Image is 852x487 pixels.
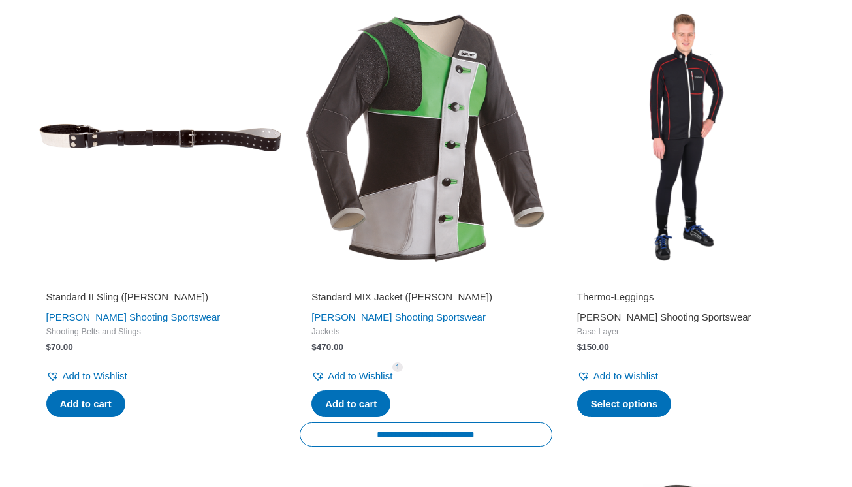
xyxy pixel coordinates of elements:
[577,390,672,418] a: Select options for “Thermo-Leggings”
[46,367,127,385] a: Add to Wishlist
[311,367,392,385] a: Add to Wishlist
[63,370,127,381] span: Add to Wishlist
[46,272,276,288] iframe: Customer reviews powered by Trustpilot
[311,342,317,352] span: $
[565,12,818,264] img: Thermo-Shirt and Thermo-Leggings
[311,326,541,338] span: Jackets
[577,291,806,308] a: Thermo-Leggings
[46,342,73,352] bdi: 70.00
[311,291,541,304] h2: Standard MIX Jacket ([PERSON_NAME])
[328,370,392,381] span: Add to Wishlist
[46,326,276,338] span: Shooting Belts and Slings
[577,326,806,338] span: Base Layer
[577,342,582,352] span: $
[311,291,541,308] a: Standard MIX Jacket ([PERSON_NAME])
[311,390,390,418] a: Add to cart: “Standard MIX Jacket (SAUER)”
[300,12,552,264] img: Standard MIX Jacket
[46,291,276,304] h2: Standard II Sling ([PERSON_NAME])
[577,311,751,322] a: [PERSON_NAME] Shooting Sportswear
[593,370,658,381] span: Add to Wishlist
[46,311,221,322] a: [PERSON_NAME] Shooting Sportswear
[311,342,343,352] bdi: 470.00
[577,272,806,288] iframe: Customer reviews powered by Trustpilot
[577,291,806,304] h2: Thermo-Leggings
[577,367,658,385] a: Add to Wishlist
[35,12,287,264] img: Standard II Sling
[311,311,486,322] a: [PERSON_NAME] Shooting Sportswear
[46,390,125,418] a: Add to cart: “Standard II Sling (SAUER)”
[46,342,52,352] span: $
[311,272,541,288] iframe: Customer reviews powered by Trustpilot
[46,291,276,308] a: Standard II Sling ([PERSON_NAME])
[577,342,609,352] bdi: 150.00
[392,362,403,372] span: 1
